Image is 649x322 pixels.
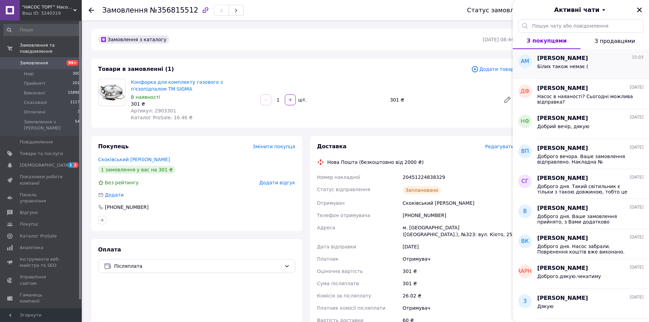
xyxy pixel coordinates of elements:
[77,109,80,115] span: 3
[20,256,63,269] span: Інструменти веб-майстра та SEO
[630,174,644,180] span: [DATE]
[521,58,529,65] span: АМ
[317,187,370,192] span: Статус відправлення
[73,71,80,77] span: 300
[521,148,529,155] span: ВП
[554,5,599,14] span: Активні чати
[630,264,644,270] span: [DATE]
[104,204,149,211] div: [PHONE_NUMBER]
[326,159,426,166] div: Нова Пошта (безкоштовно від 2000 ₴)
[537,264,588,272] span: [PERSON_NAME]
[73,80,80,87] span: 201
[471,65,514,73] span: Додати товар
[483,37,514,42] time: [DATE] 08:44
[131,108,176,113] span: Артикул: 2903301
[20,60,48,66] span: Замовлення
[537,55,588,62] span: [PERSON_NAME]
[24,109,45,115] span: Оплачені
[20,274,63,286] span: Управління сайтом
[20,192,63,204] span: Панель управління
[537,154,634,165] span: Доброго вечора. Ваше замовлення відправлено. Накладна № 20451219168159
[317,244,356,249] span: Дата відправки
[317,200,345,206] span: Отримувач
[401,197,515,209] div: Скоківський [PERSON_NAME]
[537,294,588,302] span: [PERSON_NAME]
[630,114,644,120] span: [DATE]
[24,71,34,77] span: Нові
[317,143,347,150] span: Доставка
[513,259,649,289] button: [DEMOGRAPHIC_DATA][PERSON_NAME][DATE]Доброго.дякую.чекатиму
[98,66,174,72] span: Товари в замовленні (1)
[527,37,567,44] span: З покупцями
[68,90,80,96] span: 15898
[537,244,634,255] span: Доброго дня. Насос забрали. Повренення коштів вже виконано. Перевірте баланс, можливо повернення ...
[594,38,635,44] span: З продавцями
[401,290,515,302] div: 26.02 ₴
[513,289,649,319] button: З[PERSON_NAME][DATE]Дякую
[537,274,601,279] span: Доброго.дякую.чекатиму
[317,213,370,218] span: Телефон отримувача
[523,297,527,305] span: З
[523,208,527,215] span: В
[24,119,75,131] span: Замовлення з [PERSON_NAME]
[537,184,634,195] span: Доброго дня. Такий світильник є тільки з такою довжиною, тобто це 40 см найменьша довжина.
[253,144,295,149] span: Змінити покупця
[513,199,649,229] button: В[PERSON_NAME][DATE]Доброго дня. Ваше замовлення прийнято, з Вами додатково зв'яжуться.
[630,294,644,300] span: [DATE]
[521,118,529,125] span: НФ
[73,162,78,168] span: 2
[513,49,649,79] button: АМ[PERSON_NAME]15:03Білих також немає (
[20,151,63,157] span: Товари та послуги
[114,262,281,270] span: Післяплата
[537,214,634,225] span: Доброго дня. Ваше замовлення прийнято, з Вами додатково зв'яжуться.
[401,302,515,314] div: Отримувач
[403,186,441,194] div: Заплановано
[401,265,515,277] div: 301 ₴
[24,80,45,87] span: Прийняті
[70,99,80,106] span: 1117
[98,166,175,174] div: 1 замовлення у вас на 301 ₴
[522,178,529,185] span: СГ
[401,221,515,241] div: м. [GEOGRAPHIC_DATA] ([GEOGRAPHIC_DATA].), №323: вул. Кіото, 25
[513,139,649,169] button: ВП[PERSON_NAME][DATE]Доброго вечора. Ваше замовлення відправлено. Накладна № 20451219168159
[581,33,649,49] button: З продавцями
[635,6,644,14] button: Закрити
[131,115,192,120] span: Каталог ProSale: 16.46 ₴
[532,5,630,14] button: Активні чати
[22,4,73,10] span: "НАСОС ТОРГ" Насосне обладнання, інструменти, освітлення
[521,88,529,95] span: ДФ
[105,180,139,185] span: Без рейтингу
[24,90,45,96] span: Виконані
[259,180,295,185] span: Додати відгук
[513,79,649,109] button: ДФ[PERSON_NAME][DATE]Насос в наяаності? Сьогодні можлива відправка?
[537,85,588,92] span: [PERSON_NAME]
[317,269,363,274] span: Оціночна вартість
[387,95,498,105] div: 301 ₴
[89,7,94,14] div: Повернутися назад
[513,229,649,259] button: ВК[PERSON_NAME][DATE]Доброго дня. Насос забрали. Повренення коштів вже виконано. Перевірте баланс...
[513,33,581,49] button: З покупцями
[537,124,589,129] span: Добрий вечір, дякую
[20,139,53,145] span: Повідомлення
[98,157,170,162] a: Скоківський [PERSON_NAME]
[630,144,644,150] span: [DATE]
[494,267,556,275] span: [DEMOGRAPHIC_DATA]
[317,256,339,262] span: Платник
[20,292,63,304] span: Гаманець компанії
[24,99,47,106] span: Скасовані
[150,6,198,14] span: №356815512
[317,281,359,286] span: Сума післяплати
[131,79,223,92] a: Конфорка для комплекту газового з п'єзопідпалом TM SIGMA
[537,304,554,309] span: Дякую
[3,24,80,36] input: Пошук
[20,233,57,239] span: Каталог ProSale
[513,109,649,139] button: НФ[PERSON_NAME][DATE]Добрий вечір, дякую
[401,209,515,221] div: [PHONE_NUMBER]
[66,60,78,66] span: 99+
[22,10,82,16] div: Ваш ID: 3240319
[467,7,530,14] div: Статус замовлення
[98,35,169,44] div: Замовлення з каталогу
[537,174,588,182] span: [PERSON_NAME]
[75,119,80,131] span: 54
[632,55,644,60] span: 15:03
